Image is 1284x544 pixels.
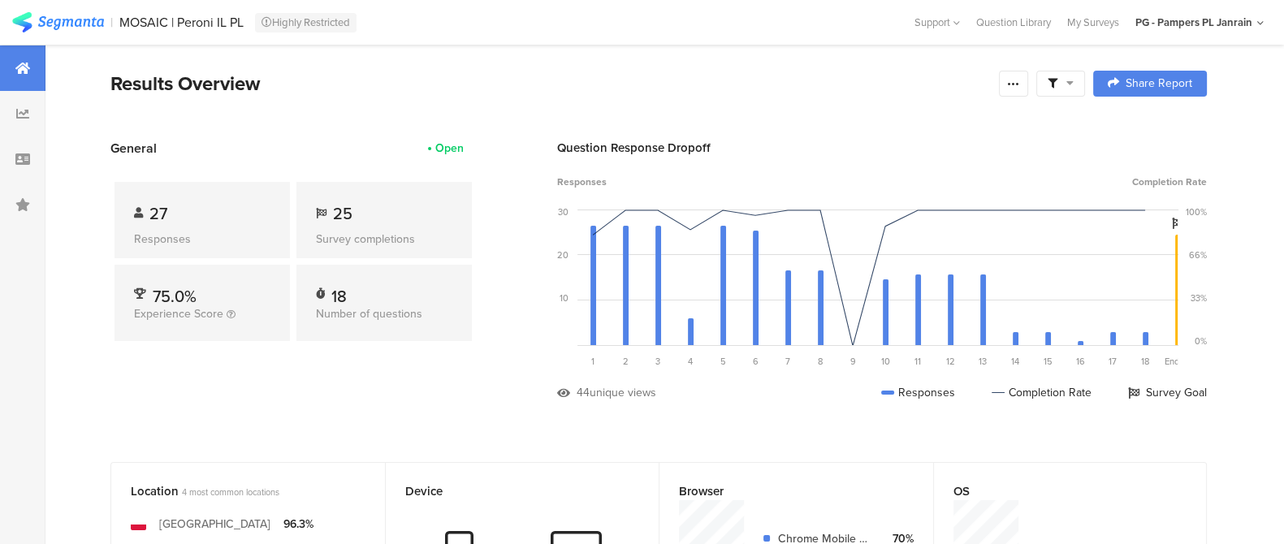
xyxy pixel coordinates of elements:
[557,175,607,189] span: Responses
[255,13,357,32] div: Highly Restricted
[818,355,823,368] span: 8
[623,355,629,368] span: 2
[1189,248,1207,261] div: 66%
[149,201,167,226] span: 27
[679,482,887,500] div: Browser
[153,284,197,309] span: 75.0%
[558,205,569,218] div: 30
[720,355,726,368] span: 5
[785,355,790,368] span: 7
[1076,355,1085,368] span: 16
[881,384,955,401] div: Responses
[134,231,270,248] div: Responses
[688,355,693,368] span: 4
[110,139,157,158] span: General
[914,10,960,35] div: Support
[577,384,590,401] div: 44
[134,305,223,322] span: Experience Score
[1011,355,1019,368] span: 14
[110,69,991,98] div: Results Overview
[435,140,464,157] div: Open
[946,355,955,368] span: 12
[333,201,352,226] span: 25
[316,231,452,248] div: Survey completions
[182,486,279,499] span: 4 most common locations
[1135,15,1252,30] div: PG - Pampers PL Janrain
[992,384,1092,401] div: Completion Rate
[1195,335,1207,348] div: 0%
[1191,291,1207,304] div: 33%
[590,384,656,401] div: unique views
[1059,15,1127,30] a: My Surveys
[110,13,113,32] div: |
[560,291,569,304] div: 10
[850,355,856,368] span: 9
[1044,355,1053,368] span: 15
[591,355,594,368] span: 1
[12,12,104,32] img: segmanta logo
[159,516,270,533] div: [GEOGRAPHIC_DATA]
[968,15,1059,30] a: Question Library
[405,482,613,500] div: Device
[753,355,759,368] span: 6
[119,15,244,30] div: MOSAIC | Peroni IL PL
[131,482,339,500] div: Location
[953,482,1161,500] div: OS
[914,355,921,368] span: 11
[1132,175,1207,189] span: Completion Rate
[655,355,660,368] span: 3
[1141,355,1149,368] span: 18
[557,248,569,261] div: 20
[316,305,422,322] span: Number of questions
[1161,355,1194,368] div: Ending
[881,355,890,368] span: 10
[283,516,313,533] div: 96.3%
[1126,78,1192,89] span: Share Report
[331,284,347,300] div: 18
[557,139,1207,157] div: Question Response Dropoff
[1109,355,1117,368] span: 17
[979,355,987,368] span: 13
[1186,205,1207,218] div: 100%
[1172,218,1183,229] i: Survey Goal
[1128,384,1207,401] div: Survey Goal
